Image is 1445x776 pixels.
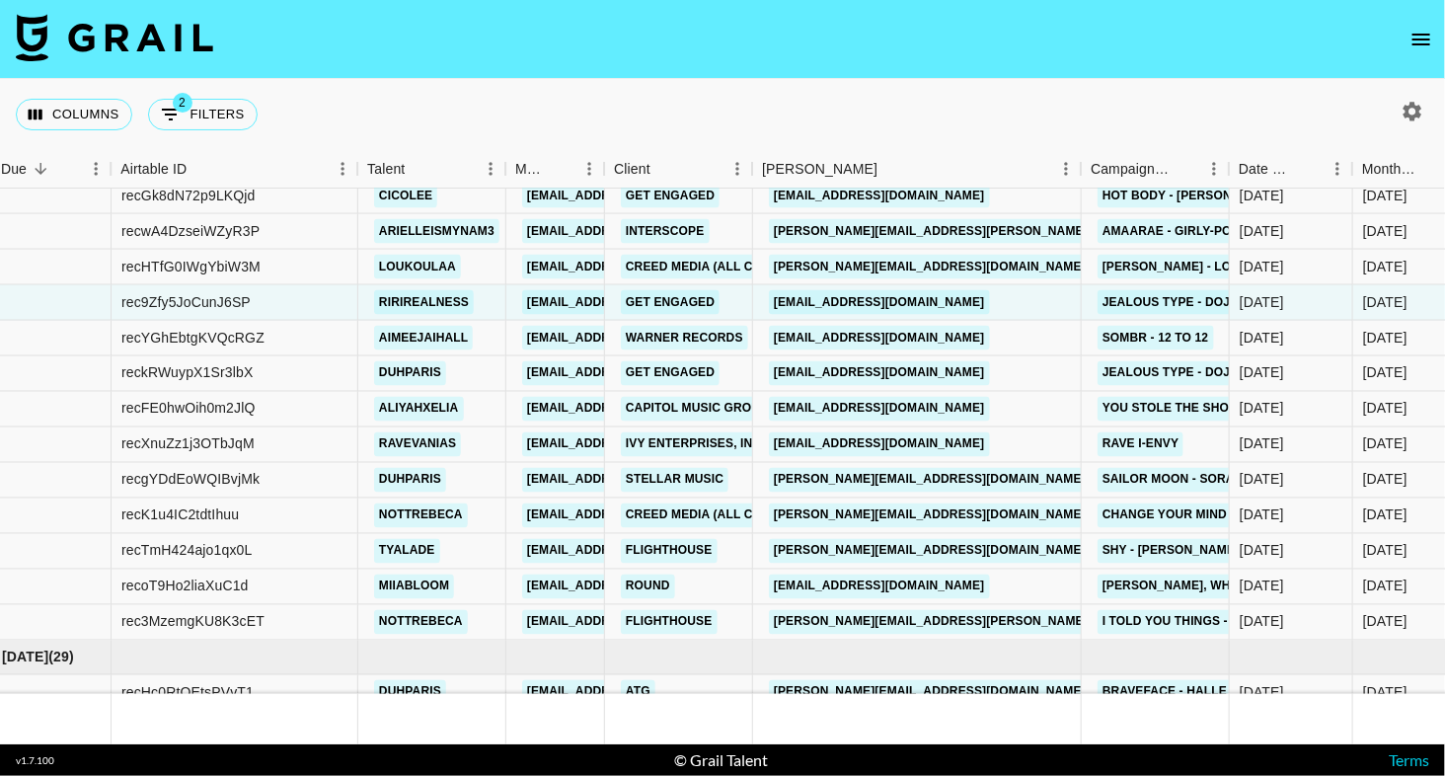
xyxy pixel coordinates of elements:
[1098,610,1337,635] a: I TOLD YOU THINGS - [PERSON_NAME]
[621,432,770,457] a: Ivy Enterprises, Inc.
[650,155,678,183] button: Sort
[1081,150,1229,189] div: Campaign (Type)
[81,154,111,184] button: Menu
[722,154,752,184] button: Menu
[111,150,357,189] div: Airtable ID
[1363,292,1407,312] div: Aug '25
[1363,363,1407,383] div: Aug '25
[148,99,258,130] button: Show filters
[505,150,604,189] div: Manager
[328,154,357,184] button: Menu
[769,397,990,422] a: [EMAIL_ADDRESS][DOMAIN_NAME]
[522,184,743,208] a: [EMAIL_ADDRESS][DOMAIN_NAME]
[48,648,74,667] span: ( 29 )
[1323,154,1352,184] button: Menu
[1363,541,1407,561] div: Aug '25
[621,255,826,279] a: Creed Media (All Campaigns)
[547,155,574,183] button: Sort
[515,150,547,189] div: Manager
[121,257,261,276] div: recHTfG0IWgYbiW3M
[374,184,437,208] a: cicolee
[522,397,743,422] a: [EMAIL_ADDRESS][DOMAIN_NAME]
[476,154,505,184] button: Menu
[1362,150,1418,189] div: Month Due
[769,326,990,350] a: [EMAIL_ADDRESS][DOMAIN_NAME]
[16,754,54,767] div: v 1.7.100
[1363,470,1407,490] div: Aug '25
[374,326,473,350] a: aimeejaihall
[1402,20,1441,59] button: open drawer
[1363,577,1407,596] div: Aug '25
[1363,257,1407,276] div: Aug '25
[1363,505,1407,525] div: Aug '25
[374,290,474,315] a: ririrealness
[752,150,1081,189] div: Booker
[27,155,54,183] button: Sort
[374,432,461,457] a: ravevanias
[187,155,214,183] button: Sort
[1240,363,1284,383] div: 16/08/2025
[522,468,743,493] a: [EMAIL_ADDRESS][DOMAIN_NAME]
[1240,683,1284,703] div: 27/06/2025
[769,432,990,457] a: [EMAIL_ADDRESS][DOMAIN_NAME]
[675,750,769,770] div: © Grail Talent
[1240,328,1284,348] div: 01/08/2025
[121,612,265,632] div: rec3MzemgKU8K3cET
[1098,326,1214,350] a: sombr - 12 to 12
[522,290,743,315] a: [EMAIL_ADDRESS][DOMAIN_NAME]
[522,610,743,635] a: [EMAIL_ADDRESS][DOMAIN_NAME]
[1098,468,1257,493] a: Sailor Moon - SORANA
[1363,399,1407,419] div: Aug '25
[374,504,468,528] a: nottrebeca
[769,219,1192,244] a: [PERSON_NAME][EMAIL_ADDRESS][PERSON_NAME][DOMAIN_NAME]
[1363,186,1407,205] div: Aug '25
[1240,186,1284,205] div: 28/07/2025
[1239,150,1295,189] div: Date Created
[120,150,187,189] div: Airtable ID
[769,361,990,386] a: [EMAIL_ADDRESS][DOMAIN_NAME]
[1363,683,1407,703] div: Jul '25
[1240,257,1284,276] div: 06/08/2025
[1240,541,1284,561] div: 13/08/2025
[621,539,718,564] a: Flighthouse
[522,219,743,244] a: [EMAIL_ADDRESS][DOMAIN_NAME]
[374,255,461,279] a: loukoulaa
[1295,155,1323,183] button: Sort
[374,680,446,705] a: duhparis
[769,504,1091,528] a: [PERSON_NAME][EMAIL_ADDRESS][DOMAIN_NAME]
[1240,577,1284,596] div: 13/08/2025
[1051,154,1081,184] button: Menu
[621,468,728,493] a: Stellar Music
[374,468,446,493] a: duhparis
[1363,221,1407,241] div: Aug '25
[877,155,905,183] button: Sort
[121,399,256,419] div: recFE0hwOih0m2JlQ
[574,154,604,184] button: Menu
[374,219,499,244] a: arielleismynam3
[621,575,675,599] a: Round
[522,326,743,350] a: [EMAIL_ADDRESS][DOMAIN_NAME]
[1098,290,1270,315] a: Jealous Type - Doja Cat
[1199,154,1229,184] button: Menu
[1240,434,1284,454] div: 29/08/2025
[121,292,251,312] div: rec9Zfy5JoCunJ6SP
[121,541,253,561] div: recTmH424ajo1qx0L
[522,575,743,599] a: [EMAIL_ADDRESS][DOMAIN_NAME]
[621,219,710,244] a: Interscope
[621,290,720,315] a: Get Engaged
[1098,539,1245,564] a: Shy - [PERSON_NAME]
[621,610,718,635] a: Flighthouse
[1229,150,1352,189] div: Date Created
[1098,397,1246,422] a: You Stole The Show
[1098,184,1283,208] a: HOT BODY - [PERSON_NAME]
[405,155,432,183] button: Sort
[604,150,752,189] div: Client
[374,610,468,635] a: nottrebeca
[769,575,990,599] a: [EMAIL_ADDRESS][DOMAIN_NAME]
[762,150,877,189] div: [PERSON_NAME]
[621,184,720,208] a: Get Engaged
[1172,155,1199,183] button: Sort
[121,363,254,383] div: reckRWuypX1Sr3lbX
[1240,505,1284,525] div: 18/08/2025
[121,186,256,205] div: recGk8dN72p9LKQjd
